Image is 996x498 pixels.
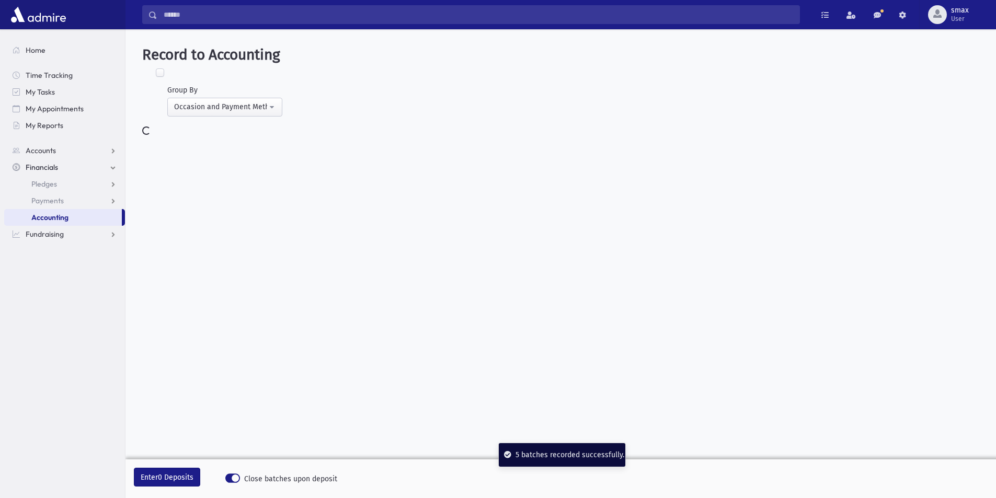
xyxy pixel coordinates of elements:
[26,87,55,97] span: My Tasks
[31,213,68,222] span: Accounting
[134,468,200,487] button: Enter0 Deposits
[4,142,125,159] a: Accounts
[244,473,337,484] span: Close batches upon deposit
[31,196,64,205] span: Payments
[157,5,799,24] input: Search
[26,163,58,172] span: Financials
[26,146,56,155] span: Accounts
[26,45,45,55] span: Home
[4,209,122,226] a: Accounting
[26,104,84,113] span: My Appointments
[951,6,969,15] span: smax
[26,229,64,239] span: Fundraising
[167,98,282,117] button: Occasion and Payment Method
[4,67,125,84] a: Time Tracking
[8,4,68,25] img: AdmirePro
[4,226,125,242] a: Fundraising
[951,15,969,23] span: User
[511,449,624,460] div: 5 batches recorded successfully.
[26,121,63,130] span: My Reports
[4,84,125,100] a: My Tasks
[4,42,125,59] a: Home
[158,473,193,482] span: 0 Deposits
[4,100,125,117] a: My Appointments
[4,192,125,209] a: Payments
[4,159,125,176] a: Financials
[174,101,267,112] div: Occasion and Payment Method
[142,46,280,63] span: Record to Accounting
[4,117,125,134] a: My Reports
[167,85,282,96] div: Group By
[4,176,125,192] a: Pledges
[31,179,57,189] span: Pledges
[26,71,73,80] span: Time Tracking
